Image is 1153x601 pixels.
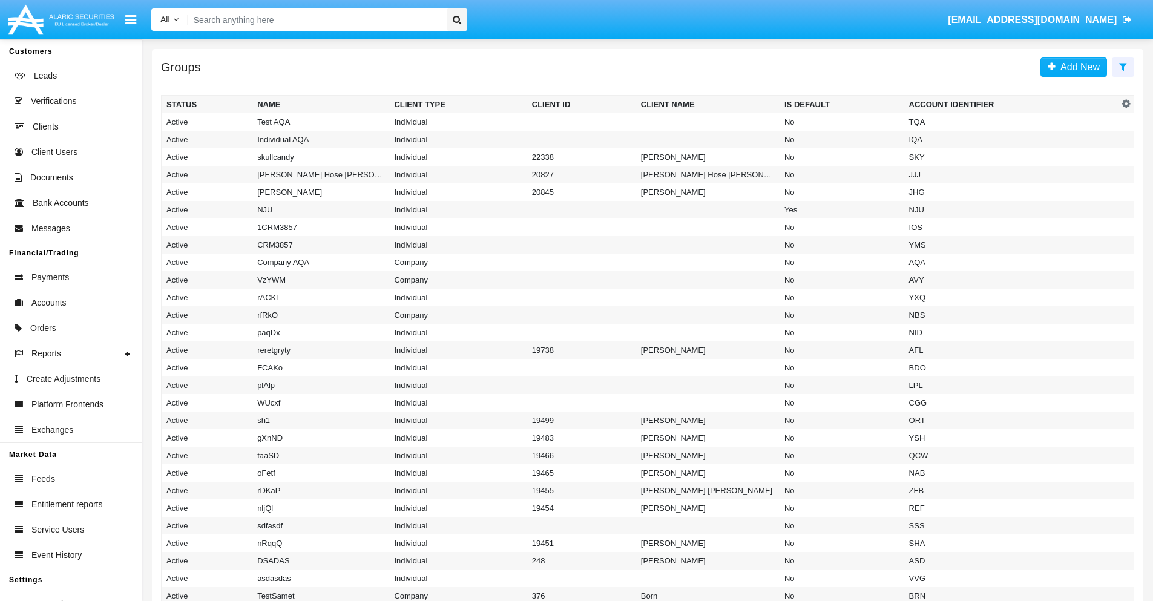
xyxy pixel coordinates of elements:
[527,148,636,166] td: 22338
[31,95,76,108] span: Verifications
[780,166,904,183] td: No
[780,429,904,447] td: No
[636,429,780,447] td: [PERSON_NAME]
[904,113,1119,131] td: TQA
[252,376,389,394] td: plAlp
[636,534,780,552] td: [PERSON_NAME]
[780,412,904,429] td: No
[904,429,1119,447] td: YSH
[389,218,527,236] td: Individual
[780,394,904,412] td: No
[31,424,73,436] span: Exchanges
[527,96,636,114] th: Client ID
[527,499,636,517] td: 19454
[527,429,636,447] td: 19483
[162,429,253,447] td: Active
[780,464,904,482] td: No
[389,236,527,254] td: Individual
[162,499,253,517] td: Active
[389,447,527,464] td: Individual
[252,499,389,517] td: nljQl
[31,222,70,235] span: Messages
[31,347,61,360] span: Reports
[904,412,1119,429] td: ORT
[389,324,527,341] td: Individual
[30,171,73,184] span: Documents
[162,412,253,429] td: Active
[904,341,1119,359] td: AFL
[162,254,253,271] td: Active
[162,271,253,289] td: Active
[162,201,253,218] td: Active
[780,447,904,464] td: No
[252,166,389,183] td: [PERSON_NAME] Hose [PERSON_NAME]
[636,148,780,166] td: [PERSON_NAME]
[162,534,253,552] td: Active
[389,464,527,482] td: Individual
[162,394,253,412] td: Active
[389,341,527,359] td: Individual
[780,570,904,587] td: No
[31,549,82,562] span: Event History
[188,8,442,31] input: Search
[151,13,188,26] a: All
[904,289,1119,306] td: YXQ
[1056,62,1100,72] span: Add New
[780,324,904,341] td: No
[527,552,636,570] td: 248
[780,183,904,201] td: No
[389,289,527,306] td: Individual
[389,113,527,131] td: Individual
[162,552,253,570] td: Active
[252,271,389,289] td: VzYWM
[389,534,527,552] td: Individual
[31,271,69,284] span: Payments
[904,359,1119,376] td: BDO
[389,570,527,587] td: Individual
[636,166,780,183] td: [PERSON_NAME] Hose [PERSON_NAME]
[252,148,389,166] td: skullcandy
[252,534,389,552] td: nRqqQ
[636,412,780,429] td: [PERSON_NAME]
[162,113,253,131] td: Active
[389,254,527,271] td: Company
[527,447,636,464] td: 19466
[31,498,103,511] span: Entitlement reports
[252,289,389,306] td: rACKl
[162,482,253,499] td: Active
[162,166,253,183] td: Active
[389,552,527,570] td: Individual
[252,183,389,201] td: [PERSON_NAME]
[252,113,389,131] td: Test AQA
[389,201,527,218] td: Individual
[904,131,1119,148] td: IQA
[162,131,253,148] td: Active
[389,517,527,534] td: Individual
[780,131,904,148] td: No
[252,464,389,482] td: oFetf
[389,412,527,429] td: Individual
[904,306,1119,324] td: NBS
[1040,57,1107,77] a: Add New
[527,534,636,552] td: 19451
[904,552,1119,570] td: ASD
[389,148,527,166] td: Individual
[162,341,253,359] td: Active
[33,120,59,133] span: Clients
[162,289,253,306] td: Active
[162,447,253,464] td: Active
[904,201,1119,218] td: NJU
[904,96,1119,114] th: Account Identifier
[160,15,170,24] span: All
[904,517,1119,534] td: SSS
[162,359,253,376] td: Active
[252,359,389,376] td: FCAKo
[904,570,1119,587] td: VVG
[252,218,389,236] td: 1CRM3857
[780,499,904,517] td: No
[904,183,1119,201] td: JHG
[162,218,253,236] td: Active
[252,306,389,324] td: rfRkO
[389,306,527,324] td: Company
[389,429,527,447] td: Individual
